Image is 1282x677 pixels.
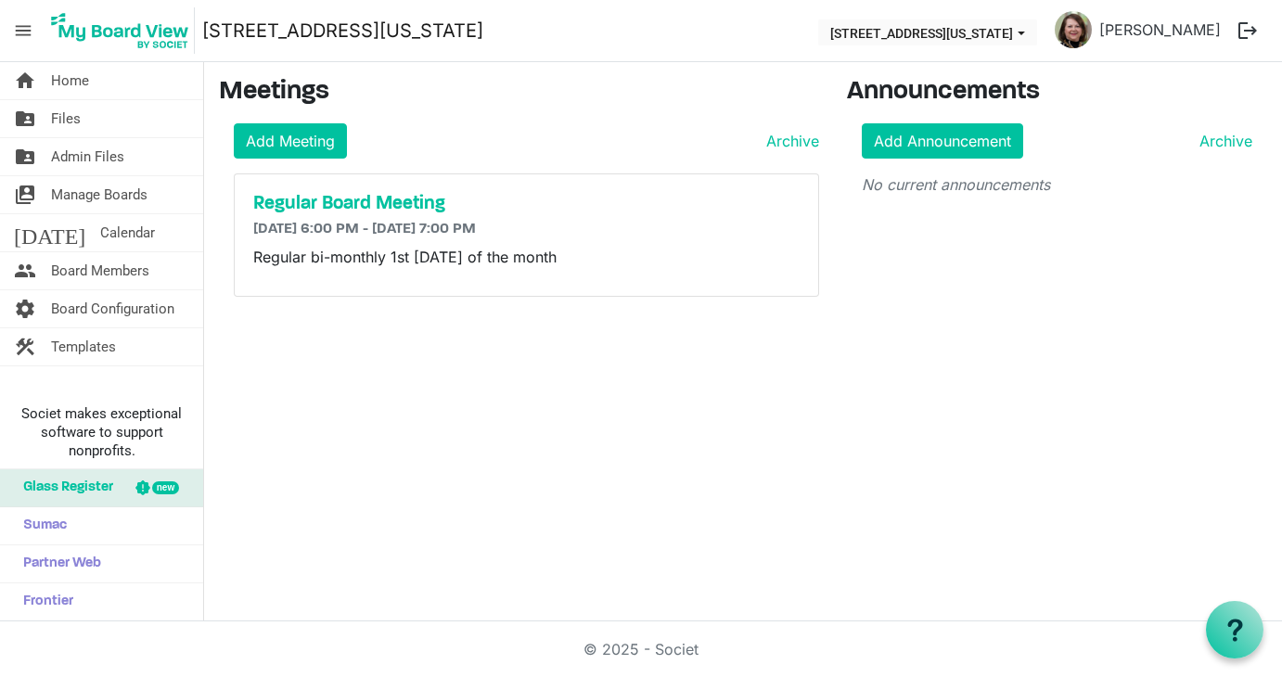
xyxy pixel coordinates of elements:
[862,123,1023,159] a: Add Announcement
[14,469,113,506] span: Glass Register
[1092,11,1228,48] a: [PERSON_NAME]
[1055,11,1092,48] img: J52A0qgz-QnGEDJvxvc7st0NtxDrXCKoDOPQZREw7aFqa1BfgfUuvwQg4bgL-jlo7icgKeV0c70yxLBxNLEp2Q_thumb.png
[14,62,36,99] span: home
[14,583,73,620] span: Frontier
[45,7,202,54] a: My Board View Logo
[253,221,800,238] h6: [DATE] 6:00 PM - [DATE] 7:00 PM
[45,7,195,54] img: My Board View Logo
[8,404,195,460] span: Societ makes exceptional software to support nonprofits.
[253,193,800,215] a: Regular Board Meeting
[51,328,116,365] span: Templates
[14,138,36,175] span: folder_shared
[219,77,819,109] h3: Meetings
[51,100,81,137] span: Files
[14,100,36,137] span: folder_shared
[1228,11,1267,50] button: logout
[14,545,101,582] span: Partner Web
[100,214,155,251] span: Calendar
[14,214,85,251] span: [DATE]
[253,246,800,268] p: Regular bi-monthly 1st [DATE] of the month
[51,290,174,327] span: Board Configuration
[6,13,41,48] span: menu
[818,19,1037,45] button: 216 E Washington Blvd dropdownbutton
[51,176,147,213] span: Manage Boards
[234,123,347,159] a: Add Meeting
[862,173,1252,196] p: No current announcements
[14,176,36,213] span: switch_account
[14,290,36,327] span: settings
[14,252,36,289] span: people
[14,328,36,365] span: construction
[14,507,67,544] span: Sumac
[1192,130,1252,152] a: Archive
[583,640,699,658] a: © 2025 - Societ
[51,252,149,289] span: Board Members
[847,77,1267,109] h3: Announcements
[202,12,483,49] a: [STREET_ADDRESS][US_STATE]
[51,138,124,175] span: Admin Files
[152,481,179,494] div: new
[51,62,89,99] span: Home
[759,130,819,152] a: Archive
